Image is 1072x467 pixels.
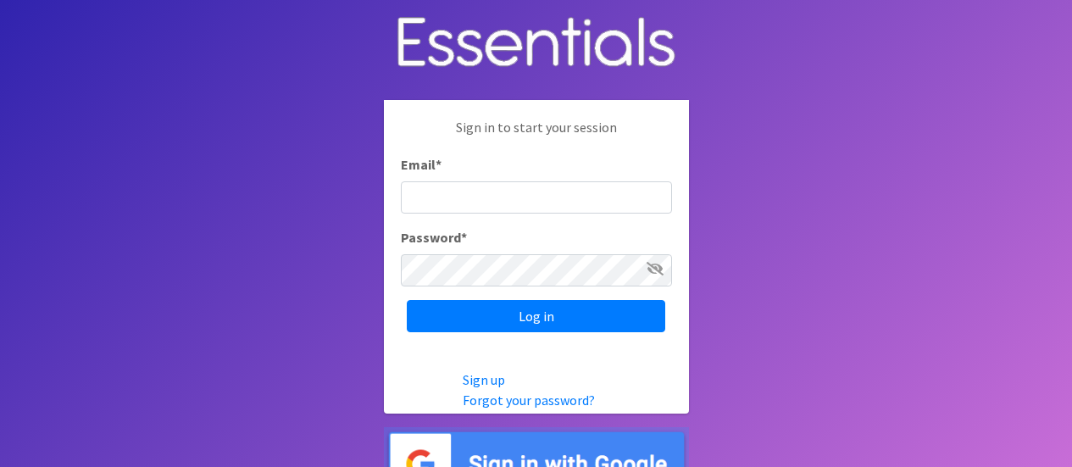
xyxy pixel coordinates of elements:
abbr: required [461,229,467,246]
label: Email [401,154,442,175]
label: Password [401,227,467,247]
a: Sign up [463,371,505,388]
abbr: required [436,156,442,173]
a: Forgot your password? [463,392,595,409]
p: Sign in to start your session [401,117,672,154]
input: Log in [407,300,665,332]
